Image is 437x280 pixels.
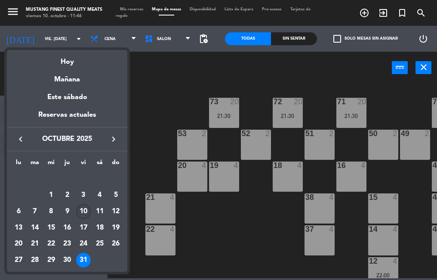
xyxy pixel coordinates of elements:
[92,236,108,252] td: 25 de octubre de 2025
[7,68,127,85] div: Mañana
[60,204,74,219] div: 9
[10,252,27,268] td: 27 de octubre de 2025
[108,204,123,219] div: 12
[43,187,59,204] td: 1 de octubre de 2025
[11,221,26,235] div: 13
[76,188,91,202] div: 3
[92,187,108,204] td: 4 de octubre de 2025
[106,134,121,145] button: keyboard_arrow_right
[44,237,58,252] div: 22
[44,253,58,268] div: 29
[43,158,59,171] th: miércoles
[59,252,75,268] td: 30 de octubre de 2025
[59,203,75,220] td: 9 de octubre de 2025
[60,188,74,202] div: 2
[44,204,58,219] div: 8
[10,158,27,171] th: lunes
[59,187,75,204] td: 2 de octubre de 2025
[44,188,58,202] div: 1
[27,203,43,220] td: 7 de octubre de 2025
[27,236,43,252] td: 21 de octubre de 2025
[28,253,42,268] div: 28
[60,237,74,252] div: 23
[75,187,92,204] td: 3 de octubre de 2025
[11,253,26,268] div: 27
[108,221,123,235] div: 19
[75,220,92,236] td: 17 de octubre de 2025
[108,220,124,236] td: 19 de octubre de 2025
[28,204,42,219] div: 7
[60,221,74,235] div: 16
[27,158,43,171] th: martes
[108,237,123,252] div: 26
[10,171,124,187] td: OCT.
[44,221,58,235] div: 15
[75,252,92,268] td: 31 de octubre de 2025
[43,252,59,268] td: 29 de octubre de 2025
[43,220,59,236] td: 15 de octubre de 2025
[92,203,108,220] td: 11 de octubre de 2025
[108,187,124,204] td: 5 de octubre de 2025
[75,236,92,252] td: 24 de octubre de 2025
[7,109,127,127] div: Reservas actuales
[10,236,27,252] td: 20 de octubre de 2025
[108,134,119,144] i: keyboard_arrow_right
[92,237,107,252] div: 25
[59,158,75,171] th: jueves
[7,85,127,109] div: Este sábado
[75,203,92,220] td: 10 de octubre de 2025
[28,221,42,235] div: 14
[76,253,91,268] div: 31
[92,188,107,202] div: 4
[76,204,91,219] div: 10
[59,236,75,252] td: 23 de octubre de 2025
[75,158,92,171] th: viernes
[15,134,26,144] i: keyboard_arrow_left
[7,50,127,68] div: Hoy
[28,237,42,252] div: 21
[43,203,59,220] td: 8 de octubre de 2025
[27,252,43,268] td: 28 de octubre de 2025
[92,158,108,171] th: sábado
[28,134,106,145] span: octubre 2025
[10,203,27,220] td: 6 de octubre de 2025
[108,236,124,252] td: 26 de octubre de 2025
[92,221,107,235] div: 18
[108,188,123,202] div: 5
[13,134,28,145] button: keyboard_arrow_left
[92,204,107,219] div: 11
[10,220,27,236] td: 13 de octubre de 2025
[43,236,59,252] td: 22 de octubre de 2025
[108,158,124,171] th: domingo
[60,253,74,268] div: 30
[11,204,26,219] div: 6
[92,220,108,236] td: 18 de octubre de 2025
[76,237,91,252] div: 24
[27,220,43,236] td: 14 de octubre de 2025
[11,237,26,252] div: 20
[59,220,75,236] td: 16 de octubre de 2025
[76,221,91,235] div: 17
[108,203,124,220] td: 12 de octubre de 2025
